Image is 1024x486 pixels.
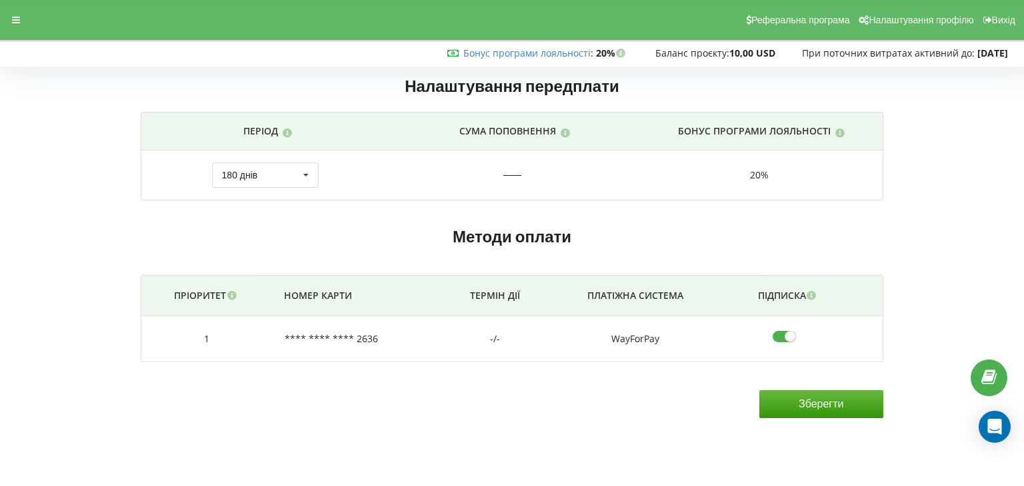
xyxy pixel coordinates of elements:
i: Після оформлення підписки, за чотири дні до очікуваного кінця коштів відбудеться списання з прив'... [806,289,817,298]
h2: Налаштування передплати [141,69,883,103]
td: -/- [445,316,545,362]
th: Платіжна система [545,276,726,316]
strong: [DATE] [977,47,1008,59]
p: Сума поповнення [459,124,556,138]
strong: 10,00 USD [729,47,775,59]
strong: 20% [596,47,629,59]
input: Зберегти [759,390,883,418]
span: Баланс проєкту: [655,47,729,59]
th: Номер карти [272,276,445,316]
i: Гроші будуть списані з активної карти з найвищим пріоритетом(чим більше цифра - тим вище пріорите... [226,289,237,298]
th: Пріоритет [141,276,272,316]
span: Вихід [992,15,1015,25]
div: Open Intercom Messenger [979,411,1011,443]
span: Налаштування профілю [869,15,973,25]
a: Бонус програми лояльності [463,47,591,59]
td: WayForPay [545,316,726,362]
span: Реферальна програма [751,15,850,25]
p: Бонус програми лояльності [678,124,831,138]
span: : [463,47,593,59]
td: 1 [141,316,272,362]
div: 20% [649,168,870,182]
div: 180 днів [222,170,258,180]
p: Період [243,124,278,138]
th: Термін дії [445,276,545,316]
th: Підписка [726,276,852,316]
h2: Методи оплати [141,226,883,247]
span: При поточних витратах активний до: [802,47,975,59]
